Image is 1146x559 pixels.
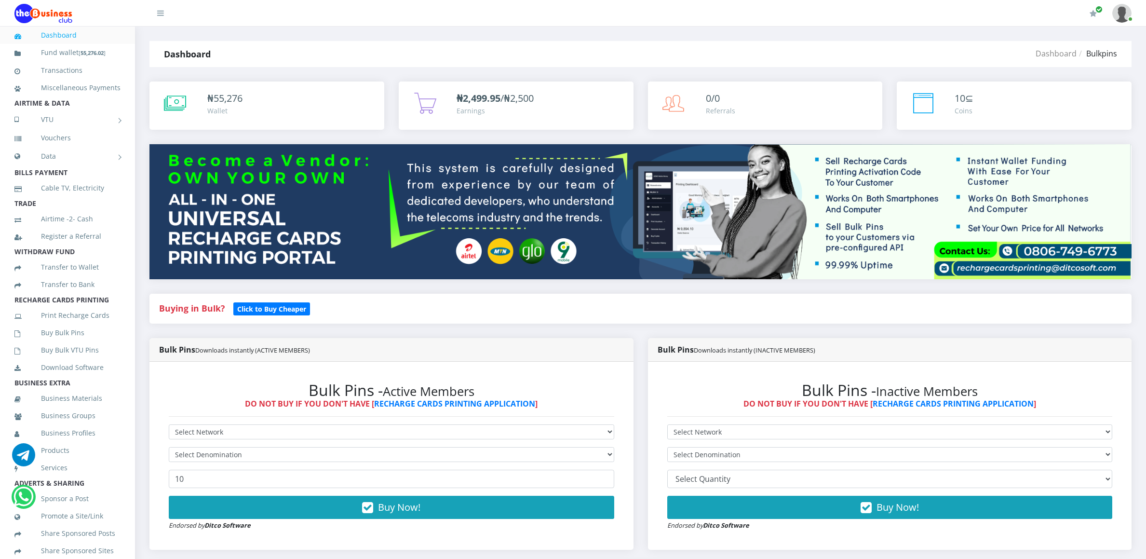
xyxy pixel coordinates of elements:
span: 0/0 [706,92,720,105]
a: Buy Bulk VTU Pins [14,339,121,361]
a: VTU [14,108,121,132]
a: RECHARGE CARDS PRINTING APPLICATION [873,398,1034,409]
span: /₦2,500 [457,92,534,105]
h2: Bulk Pins - [667,381,1113,399]
strong: DO NOT BUY IF YOU DON'T HAVE [ ] [245,398,538,409]
div: Referrals [706,106,735,116]
div: Earnings [457,106,534,116]
a: 0/0 Referrals [648,82,883,130]
a: Business Groups [14,405,121,427]
strong: Buying in Bulk? [159,302,225,314]
a: Chat for support [13,492,33,508]
a: Cable TV, Electricity [14,177,121,199]
img: User [1112,4,1132,23]
a: Share Sponsored Posts [14,522,121,545]
a: Airtime -2- Cash [14,208,121,230]
a: Transactions [14,59,121,82]
a: Dashboard [1036,48,1077,59]
strong: Ditco Software [204,521,251,530]
span: Buy Now! [378,501,420,514]
small: Downloads instantly (INACTIVE MEMBERS) [694,346,815,354]
small: Endorsed by [667,521,749,530]
strong: Ditco Software [703,521,749,530]
strong: Dashboard [164,48,211,60]
a: Miscellaneous Payments [14,77,121,99]
input: Enter Quantity [169,470,614,488]
strong: Bulk Pins [159,344,310,355]
button: Buy Now! [169,496,614,519]
div: Coins [955,106,973,116]
a: Download Software [14,356,121,379]
a: Click to Buy Cheaper [233,302,310,314]
span: Buy Now! [876,501,919,514]
div: ₦ [207,91,243,106]
img: multitenant_rcp.png [149,144,1132,279]
span: 10 [955,92,965,105]
a: Data [14,144,121,168]
a: Print Recharge Cards [14,304,121,327]
strong: Bulk Pins [658,344,815,355]
small: Downloads instantly (ACTIVE MEMBERS) [195,346,310,354]
a: RECHARGE CARDS PRINTING APPLICATION [374,398,535,409]
i: Renew/Upgrade Subscription [1090,10,1097,17]
a: Sponsor a Post [14,488,121,510]
a: Transfer to Bank [14,273,121,296]
a: ₦2,499.95/₦2,500 Earnings [399,82,634,130]
small: [ ] [79,49,106,56]
button: Buy Now! [667,496,1113,519]
small: Active Members [383,383,474,400]
span: Renew/Upgrade Subscription [1095,6,1103,13]
b: 55,276.02 [81,49,104,56]
div: Wallet [207,106,243,116]
a: Register a Referral [14,225,121,247]
a: Promote a Site/Link [14,505,121,527]
span: 55,276 [214,92,243,105]
a: Services [14,457,121,479]
a: Dashboard [14,24,121,46]
a: Products [14,439,121,462]
div: ⊆ [955,91,973,106]
a: Vouchers [14,127,121,149]
h2: Bulk Pins - [169,381,614,399]
a: Business Profiles [14,422,121,444]
img: Logo [14,4,72,23]
a: Chat for support [12,450,35,466]
strong: DO NOT BUY IF YOU DON'T HAVE [ ] [743,398,1036,409]
a: Fund wallet[55,276.02] [14,41,121,64]
b: ₦2,499.95 [457,92,500,105]
b: Click to Buy Cheaper [237,304,306,314]
li: Bulkpins [1077,48,1117,59]
a: Business Materials [14,387,121,409]
a: Buy Bulk Pins [14,322,121,344]
small: Endorsed by [169,521,251,530]
small: Inactive Members [876,383,978,400]
a: ₦55,276 Wallet [149,82,384,130]
a: Transfer to Wallet [14,256,121,278]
